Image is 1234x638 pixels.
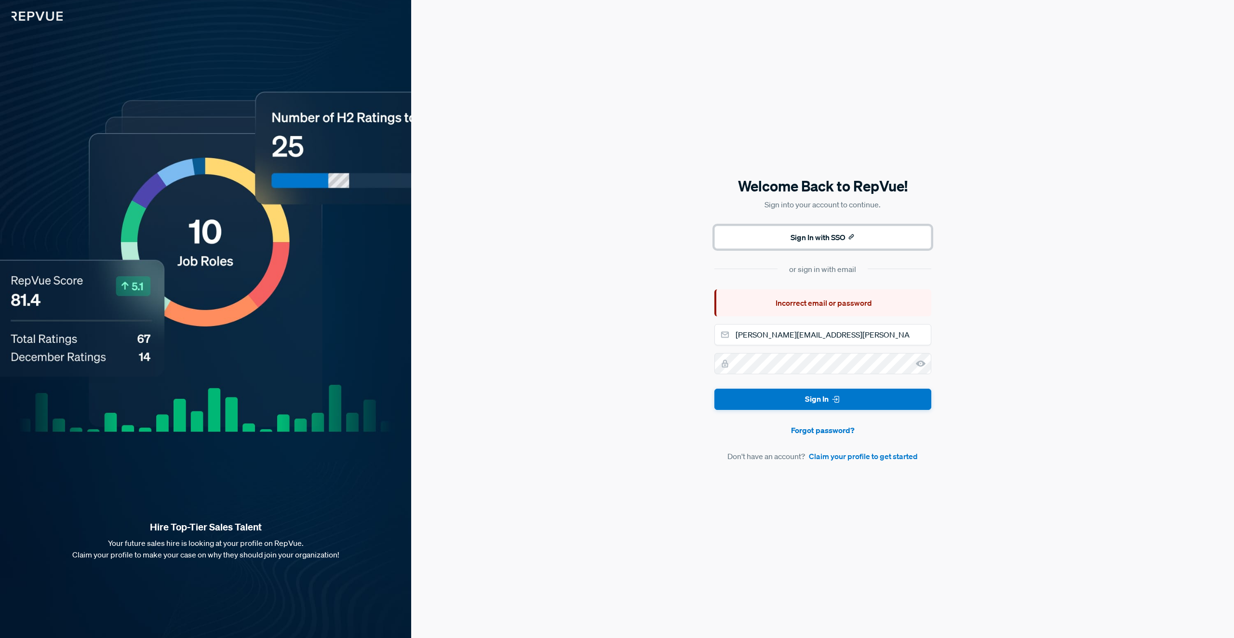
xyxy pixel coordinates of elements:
p: Sign into your account to continue. [714,199,931,210]
div: or sign in with email [789,263,856,275]
a: Forgot password? [714,424,931,436]
div: Incorrect email or password [714,289,931,316]
button: Sign In with SSO [714,226,931,249]
input: Email address [714,324,931,345]
button: Sign In [714,389,931,410]
article: Don't have an account? [714,450,931,462]
p: Your future sales hire is looking at your profile on RepVue. Claim your profile to make your case... [15,537,396,560]
strong: Hire Top-Tier Sales Talent [15,521,396,533]
h5: Welcome Back to RepVue! [714,176,931,196]
a: Claim your profile to get started [809,450,918,462]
